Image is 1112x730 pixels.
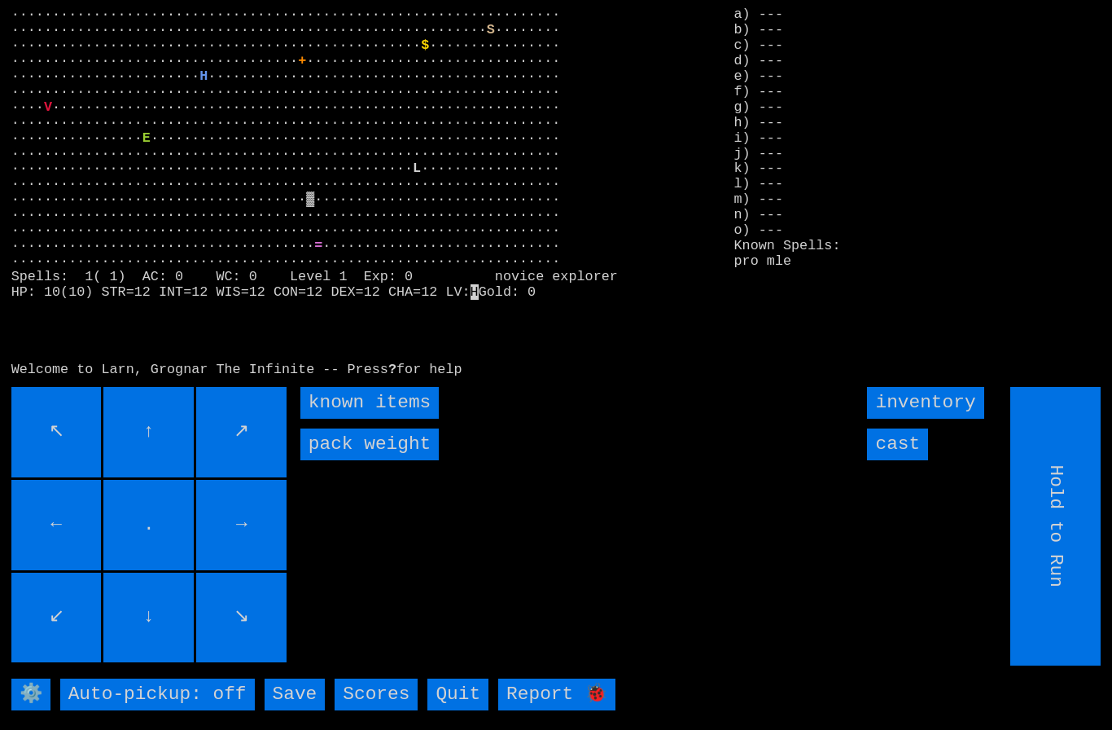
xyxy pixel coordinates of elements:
font: H [199,68,208,84]
stats: a) --- b) --- c) --- d) --- e) --- f) --- g) --- h) --- i) --- j) --- k) --- l) --- m) --- n) ---... [734,7,1101,226]
font: S [487,22,495,37]
input: Hold to Run [1011,387,1101,666]
b: ? [388,362,396,377]
input: ↗ [196,387,287,477]
input: ↓ [103,573,194,663]
input: ↘ [196,573,287,663]
input: cast [867,429,928,460]
font: E [142,130,151,146]
input: Scores [335,679,418,710]
input: pack weight [300,429,439,460]
input: Quit [427,679,488,710]
input: Save [265,679,326,710]
input: ⚙️ [11,679,50,710]
input: → [196,480,287,570]
input: known items [300,387,439,419]
input: ↙ [11,573,102,663]
larn: ··································································· ·····························... [11,7,712,372]
input: ← [11,480,102,570]
font: $ [421,37,429,53]
font: + [298,53,306,68]
input: ↑ [103,387,194,477]
input: . [103,480,194,570]
font: = [314,238,322,253]
mark: H [471,284,479,300]
input: Report 🐞 [498,679,615,710]
input: ↖ [11,387,102,477]
input: inventory [867,387,983,419]
font: V [44,99,52,115]
font: L [413,161,421,176]
input: Auto-pickup: off [60,679,255,710]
